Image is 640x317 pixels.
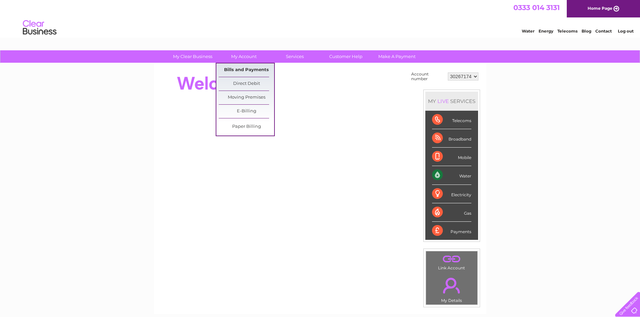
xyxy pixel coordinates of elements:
[162,4,479,33] div: Clear Business is a trading name of Verastar Limited (registered in [GEOGRAPHIC_DATA] No. 3667643...
[513,3,560,12] a: 0333 014 3131
[582,29,591,34] a: Blog
[432,222,471,240] div: Payments
[436,98,450,104] div: LIVE
[369,50,425,63] a: Make A Payment
[618,29,634,34] a: Log out
[432,129,471,148] div: Broadband
[23,17,57,38] img: logo.png
[410,70,446,83] td: Account number
[219,120,274,134] a: Paper Billing
[522,29,535,34] a: Water
[432,166,471,184] div: Water
[428,253,476,265] a: .
[432,185,471,203] div: Electricity
[267,50,323,63] a: Services
[216,50,271,63] a: My Account
[432,111,471,129] div: Telecoms
[426,272,478,305] td: My Details
[432,148,471,166] div: Mobile
[595,29,612,34] a: Contact
[425,92,478,111] div: MY SERVICES
[219,91,274,104] a: Moving Premises
[219,77,274,91] a: Direct Debit
[318,50,374,63] a: Customer Help
[165,50,220,63] a: My Clear Business
[432,203,471,222] div: Gas
[426,251,478,272] td: Link Account
[219,63,274,77] a: Bills and Payments
[557,29,578,34] a: Telecoms
[539,29,553,34] a: Energy
[219,105,274,118] a: E-Billing
[428,274,476,297] a: .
